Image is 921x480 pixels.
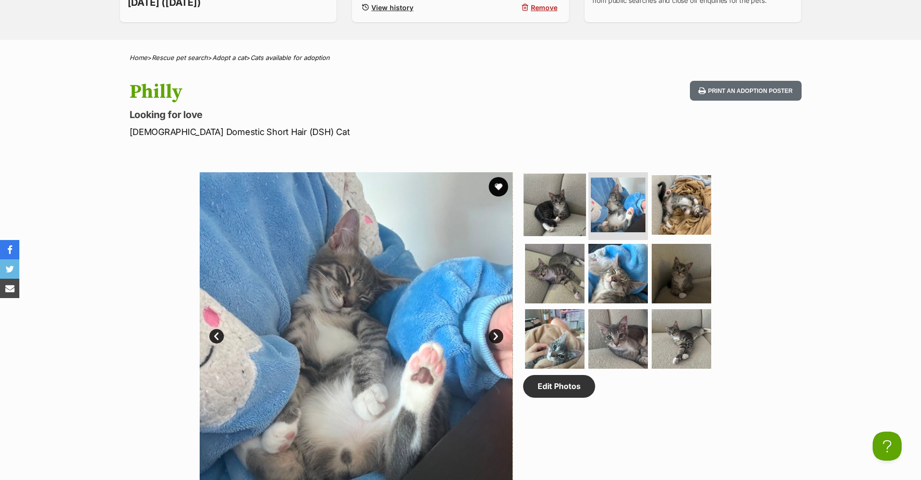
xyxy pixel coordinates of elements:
[212,54,246,61] a: Adopt a cat
[371,2,413,13] span: View history
[489,177,508,196] button: favourite
[690,81,801,101] button: Print an adoption poster
[489,329,503,344] a: Next
[652,309,711,369] img: Photo of Philly
[652,244,711,303] img: Photo of Philly
[130,81,539,103] h1: Philly
[588,309,648,369] img: Photo of Philly
[130,108,539,121] p: Looking for love
[360,0,456,15] a: View history
[588,244,648,303] img: Photo of Philly
[130,54,147,61] a: Home
[524,174,586,236] img: Photo of Philly
[105,54,816,61] div: > > >
[464,0,561,15] button: Remove
[652,175,711,235] img: Photo of Philly
[591,178,645,232] img: Photo of Philly
[525,309,585,369] img: Photo of Philly
[525,244,585,303] img: Photo of Philly
[209,329,224,344] a: Prev
[130,125,539,138] p: [DEMOGRAPHIC_DATA] Domestic Short Hair (DSH) Cat
[531,2,557,13] span: Remove
[523,375,595,397] a: Edit Photos
[152,54,208,61] a: Rescue pet search
[250,54,330,61] a: Cats available for adoption
[873,432,902,461] iframe: Help Scout Beacon - Open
